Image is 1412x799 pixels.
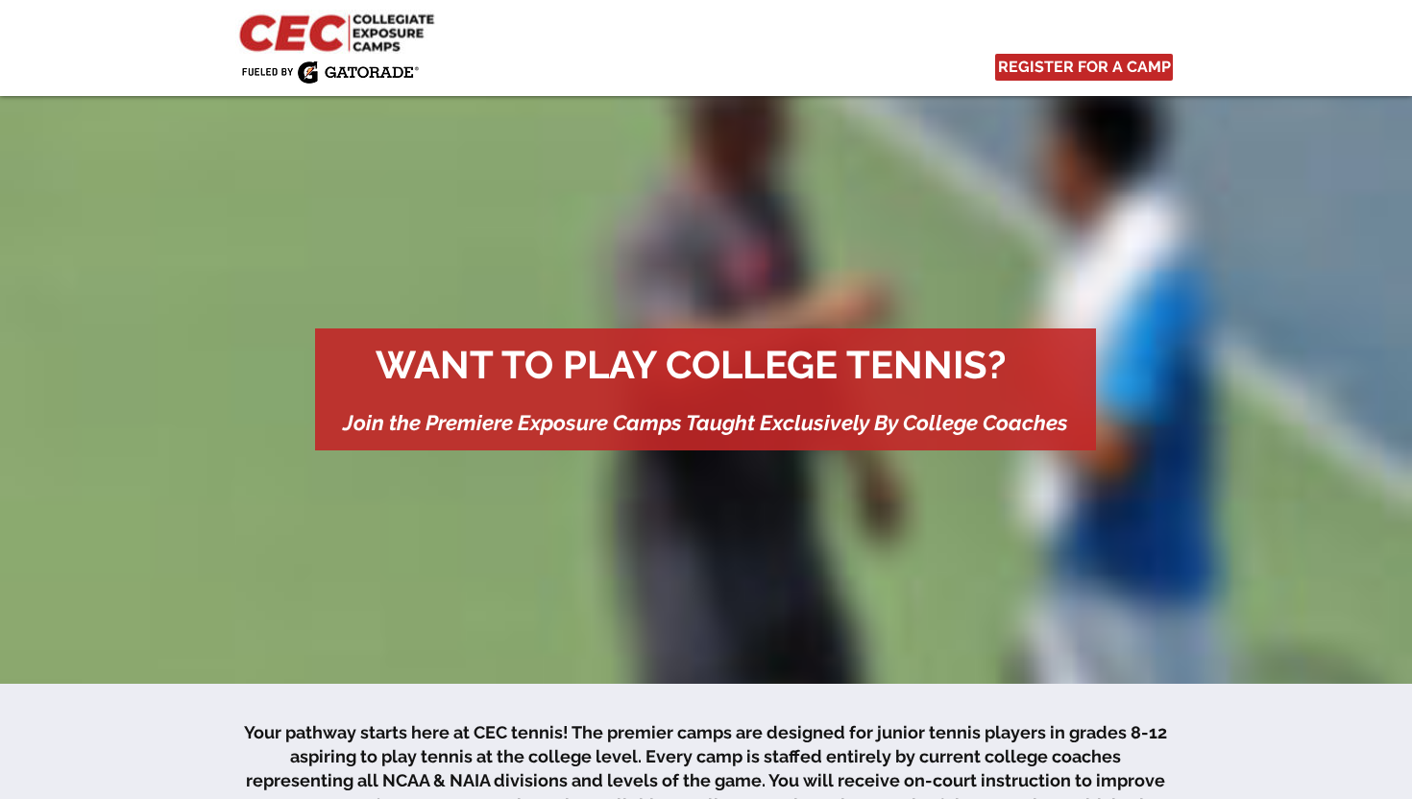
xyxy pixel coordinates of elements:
[235,10,443,54] img: CEC Logo Primary_edited.jpg
[995,54,1173,81] a: REGISTER FOR A CAMP
[376,342,1006,387] span: WANT TO PLAY COLLEGE TENNIS?
[998,57,1171,78] span: REGISTER FOR A CAMP
[241,61,419,84] img: Fueled by Gatorade.png
[343,410,1068,435] span: Join the Premiere Exposure Camps Taught Exclusively By College Coaches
